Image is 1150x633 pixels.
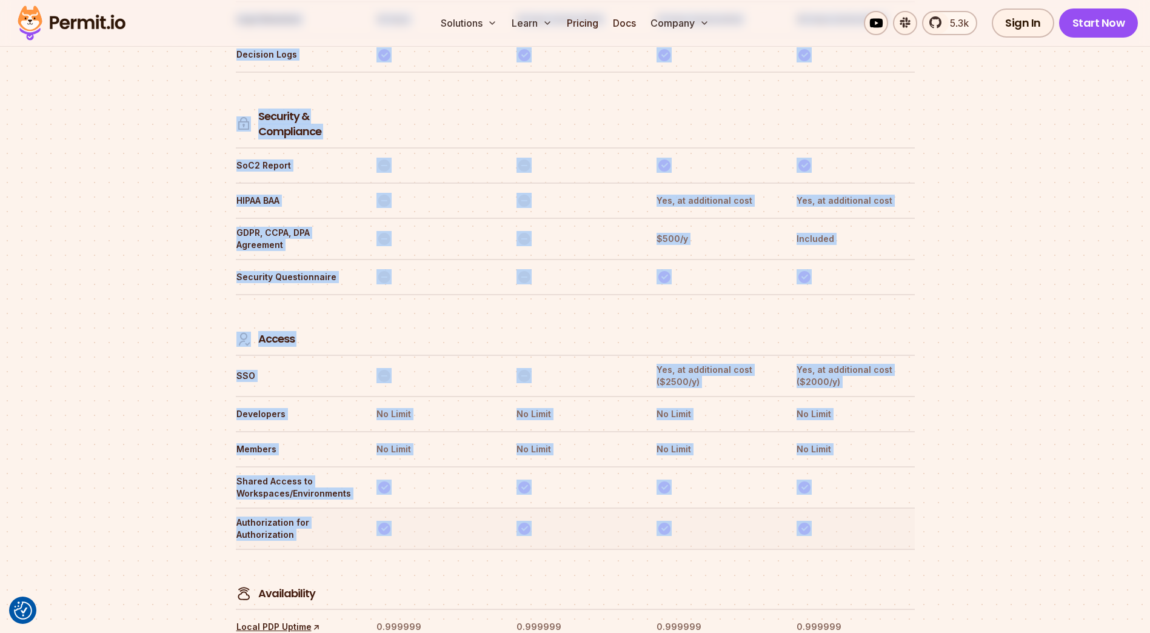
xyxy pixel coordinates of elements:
button: Company [646,11,714,35]
th: No Limit [376,440,494,459]
h4: Access [258,332,295,347]
th: Yes, at additional cost [796,191,914,210]
th: HIPAA BAA [236,191,354,210]
a: Start Now [1059,8,1138,38]
th: Members [236,440,354,459]
a: Sign In [992,8,1054,38]
th: SSO [236,363,354,389]
h4: Availability [258,586,315,601]
button: Consent Preferences [14,601,32,620]
th: No Limit [656,440,774,459]
h4: Security & Compliance [258,109,353,139]
a: Local PDP Uptime↑ [236,621,320,633]
img: Availability [236,586,251,601]
img: Security & Compliance [236,116,251,132]
button: Learn [507,11,557,35]
img: Access [236,332,251,347]
th: No Limit [656,404,774,424]
span: 5.3k [943,16,969,30]
th: Developers [236,404,354,424]
th: SoC2 Report [236,156,354,175]
th: No Limit [516,404,634,424]
th: Yes, at additional cost ($2000/y) [796,363,914,389]
th: Included [796,226,914,252]
th: Yes, at additional cost ($2500/y) [656,363,774,389]
img: Revisit consent button [14,601,32,620]
th: No Limit [516,440,634,459]
button: Solutions [436,11,502,35]
img: Permit logo [12,2,131,44]
th: Authorization for Authorization [236,516,354,541]
th: $500/y [656,226,774,252]
a: Docs [608,11,641,35]
a: Pricing [562,11,603,35]
th: Shared Access to Workspaces/Environments [236,475,354,500]
th: GDPR, CCPA, DPA Agreement [236,226,354,252]
th: No Limit [796,404,914,424]
th: Yes, at additional cost [656,191,774,210]
th: No Limit [376,404,494,424]
a: 5.3k [922,11,977,35]
th: Decision Logs [236,45,354,64]
th: No Limit [796,440,914,459]
th: Security Questionnaire [236,267,354,287]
